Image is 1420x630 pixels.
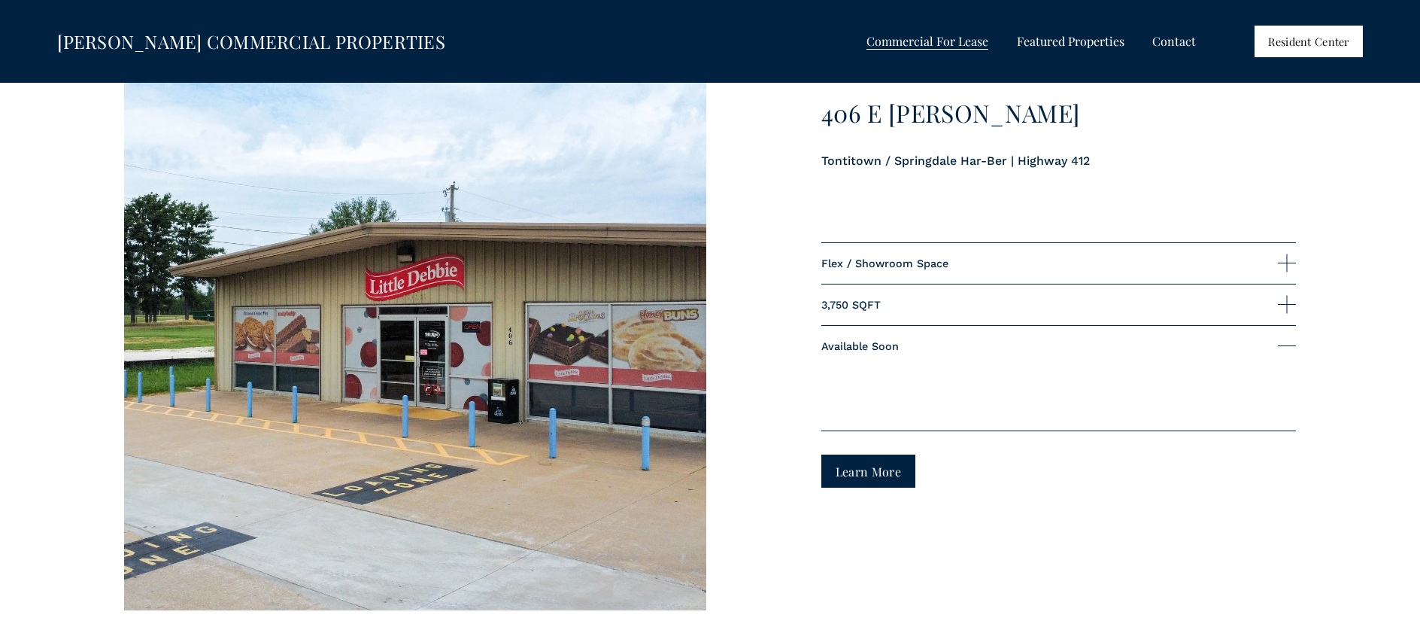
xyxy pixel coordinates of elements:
[1017,31,1124,53] a: folder dropdown
[866,32,988,51] span: Commercial For Lease
[821,243,1296,284] button: Flex / Showroom Space
[821,151,1296,171] p: Tontitown / Springdale Har-Ber | Highway 412
[866,31,988,53] a: folder dropdown
[821,455,915,487] a: Learn More
[821,367,1296,431] div: Available Soon
[821,326,1296,367] button: Available Soon
[821,285,1296,325] button: 3,750 SQFT
[821,99,1296,127] h3: 406 E [PERSON_NAME]
[821,299,1278,311] span: 3,750 SQFT
[1017,32,1124,51] span: Featured Properties
[821,257,1278,269] span: Flex / Showroom Space
[57,29,445,53] a: [PERSON_NAME] COMMERCIAL PROPERTIES
[821,340,1278,352] span: Available Soon
[1152,31,1196,53] a: Contact
[1255,26,1364,57] a: Resident Center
